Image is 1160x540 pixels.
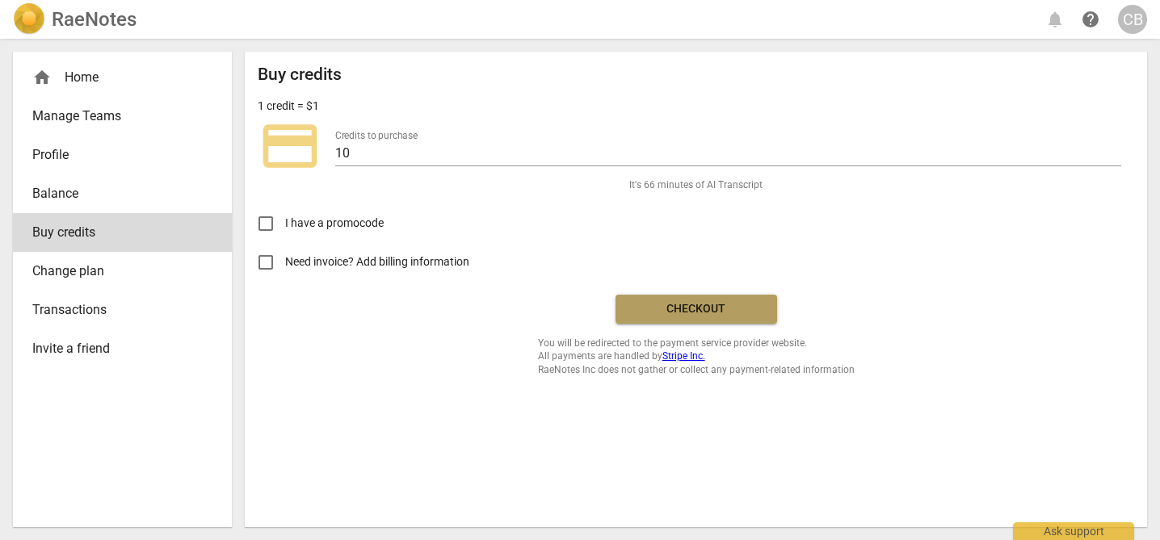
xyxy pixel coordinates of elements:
a: Change plan [13,252,232,291]
span: It's 66 minutes of AI Transcript [629,178,763,192]
img: Logo [13,3,45,36]
button: Checkout [616,295,777,324]
a: LogoRaeNotes [13,3,137,36]
a: Manage Teams [13,97,232,136]
a: Profile [13,136,232,174]
span: Change plan [32,262,200,281]
span: Manage Teams [32,107,200,126]
span: Invite a friend [32,339,200,358]
span: Transactions [32,300,200,320]
div: Home [32,68,200,87]
a: Stripe Inc. [662,350,705,362]
a: Buy credits [13,213,232,252]
h2: RaeNotes [52,8,137,31]
span: home [32,68,52,87]
span: Buy credits [32,223,200,242]
span: Need invoice? Add billing information [285,253,472,270]
a: Transactions [13,291,232,329]
span: I have a promocode [285,215,384,232]
span: credit_card [258,114,322,178]
span: help [1081,10,1100,29]
a: Help [1076,5,1105,34]
span: Checkout [628,301,764,317]
div: Home [13,58,232,97]
label: Credits to purchase [335,131,418,140]
span: Balance [32,184,200,203]
span: Profile [32,145,200,165]
div: Ask support [1013,522,1134,540]
span: You will be redirected to the payment service provider website. All payments are handled by RaeNo... [538,337,855,377]
h2: Buy credits [258,65,342,85]
a: Invite a friend [13,329,232,368]
a: Balance [13,174,232,213]
button: CB [1118,5,1147,34]
p: 1 credit = $1 [258,98,319,115]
